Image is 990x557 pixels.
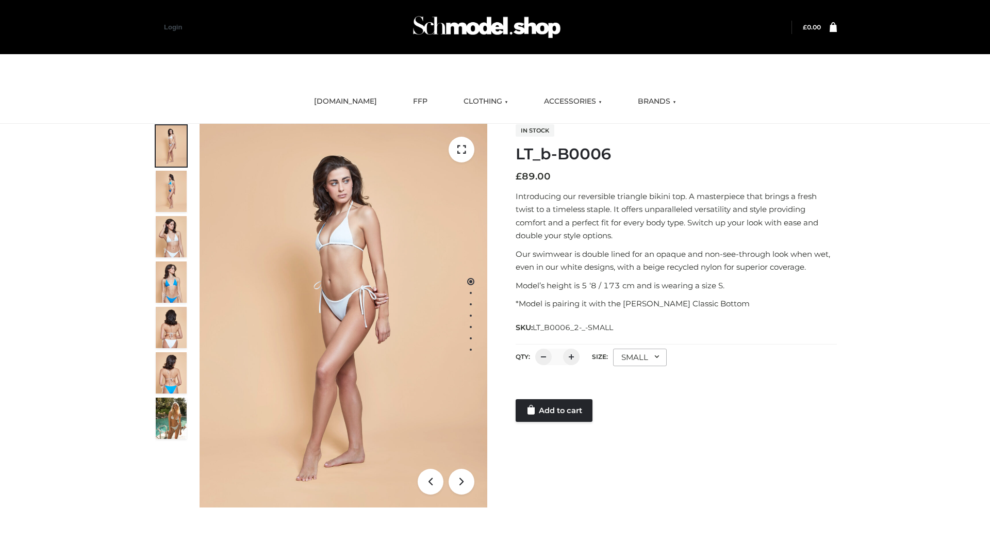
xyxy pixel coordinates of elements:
[516,279,837,292] p: Model’s height is 5 ‘8 / 173 cm and is wearing a size S.
[156,171,187,212] img: ArielClassicBikiniTop_CloudNine_AzureSky_OW114ECO_2-scaled.jpg
[516,248,837,274] p: Our swimwear is double lined for an opaque and non-see-through look when wet, even in our white d...
[516,190,837,242] p: Introducing our reversible triangle bikini top. A masterpiece that brings a fresh twist to a time...
[533,323,613,332] span: LT_B0006_2-_-SMALL
[516,399,592,422] a: Add to cart
[164,23,182,31] a: Login
[516,297,837,310] p: *Model is pairing it with the [PERSON_NAME] Classic Bottom
[200,124,487,507] img: ArielClassicBikiniTop_CloudNine_AzureSky_OW114ECO_1
[516,321,614,334] span: SKU:
[803,23,807,31] span: £
[156,216,187,257] img: ArielClassicBikiniTop_CloudNine_AzureSky_OW114ECO_3-scaled.jpg
[803,23,821,31] a: £0.00
[456,90,516,113] a: CLOTHING
[803,23,821,31] bdi: 0.00
[156,307,187,348] img: ArielClassicBikiniTop_CloudNine_AzureSky_OW114ECO_7-scaled.jpg
[156,398,187,439] img: Arieltop_CloudNine_AzureSky2.jpg
[516,145,837,163] h1: LT_b-B0006
[592,353,608,361] label: Size:
[405,90,435,113] a: FFP
[156,125,187,167] img: ArielClassicBikiniTop_CloudNine_AzureSky_OW114ECO_1-scaled.jpg
[516,353,530,361] label: QTY:
[156,352,187,394] img: ArielClassicBikiniTop_CloudNine_AzureSky_OW114ECO_8-scaled.jpg
[516,124,554,137] span: In stock
[630,90,684,113] a: BRANDS
[516,171,522,182] span: £
[306,90,385,113] a: [DOMAIN_NAME]
[613,349,667,366] div: SMALL
[409,7,564,47] img: Schmodel Admin 964
[516,171,551,182] bdi: 89.00
[156,261,187,303] img: ArielClassicBikiniTop_CloudNine_AzureSky_OW114ECO_4-scaled.jpg
[536,90,609,113] a: ACCESSORIES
